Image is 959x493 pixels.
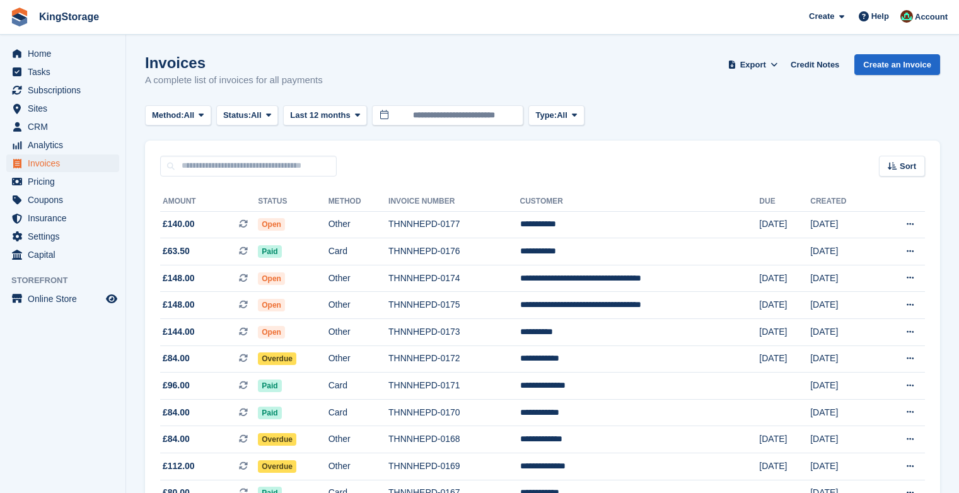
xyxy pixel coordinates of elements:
td: THNNHEPD-0176 [388,238,520,265]
td: THNNHEPD-0168 [388,426,520,453]
td: THNNHEPD-0170 [388,399,520,426]
td: [DATE] [810,453,876,480]
a: menu [6,173,119,190]
span: Sites [28,100,103,117]
span: Paid [258,380,281,392]
span: All [557,109,567,122]
a: menu [6,81,119,99]
span: Type: [535,109,557,122]
span: Paid [258,407,281,419]
span: Pricing [28,173,103,190]
th: Due [759,192,810,212]
span: Subscriptions [28,81,103,99]
td: [DATE] [759,453,810,480]
span: £140.00 [163,217,195,231]
td: [DATE] [810,426,876,453]
td: [DATE] [759,211,810,238]
a: menu [6,154,119,172]
a: menu [6,246,119,264]
td: [DATE] [810,211,876,238]
td: THNNHEPD-0174 [388,265,520,292]
span: £112.00 [163,460,195,473]
span: Create [809,10,834,23]
span: Open [258,299,285,311]
td: Other [328,211,388,238]
td: Other [328,345,388,373]
td: THNNHEPD-0175 [388,292,520,319]
span: Sort [900,160,916,173]
span: All [184,109,195,122]
span: Insurance [28,209,103,227]
span: CRM [28,118,103,136]
img: stora-icon-8386f47178a22dfd0bd8f6a31ec36ba5ce8667c1dd55bd0f319d3a0aa187defe.svg [10,8,29,26]
span: £63.50 [163,245,190,258]
span: £84.00 [163,432,190,446]
span: Settings [28,228,103,245]
td: Other [328,265,388,292]
a: Preview store [104,291,119,306]
span: £96.00 [163,379,190,392]
a: menu [6,118,119,136]
span: Last 12 months [290,109,350,122]
td: [DATE] [759,345,810,373]
td: [DATE] [759,292,810,319]
td: THNNHEPD-0169 [388,453,520,480]
td: THNNHEPD-0177 [388,211,520,238]
td: [DATE] [759,426,810,453]
button: Last 12 months [283,105,367,126]
p: A complete list of invoices for all payments [145,73,323,88]
td: [DATE] [810,265,876,292]
th: Created [810,192,876,212]
td: [DATE] [759,319,810,346]
td: [DATE] [759,265,810,292]
span: Overdue [258,352,296,365]
span: £144.00 [163,325,195,339]
a: menu [6,100,119,117]
span: Export [740,59,766,71]
td: [DATE] [810,345,876,373]
span: Open [258,272,285,285]
span: All [251,109,262,122]
td: [DATE] [810,399,876,426]
td: Card [328,399,388,426]
a: Credit Notes [786,54,844,75]
a: menu [6,209,119,227]
td: THNNHEPD-0171 [388,373,520,400]
td: [DATE] [810,292,876,319]
button: Method: All [145,105,211,126]
a: menu [6,45,119,62]
td: [DATE] [810,373,876,400]
th: Amount [160,192,258,212]
a: menu [6,228,119,245]
button: Type: All [528,105,584,126]
a: KingStorage [34,6,104,27]
span: Open [258,326,285,339]
th: Invoice Number [388,192,520,212]
span: Tasks [28,63,103,81]
span: Method: [152,109,184,122]
span: Overdue [258,433,296,446]
span: Invoices [28,154,103,172]
button: Status: All [216,105,278,126]
span: Account [915,11,948,23]
th: Customer [520,192,760,212]
span: Capital [28,246,103,264]
td: Other [328,453,388,480]
span: Paid [258,245,281,258]
td: [DATE] [810,238,876,265]
a: menu [6,136,119,154]
span: £84.00 [163,352,190,365]
span: Status: [223,109,251,122]
button: Export [725,54,781,75]
span: £148.00 [163,298,195,311]
span: Analytics [28,136,103,154]
span: Open [258,218,285,231]
td: Other [328,426,388,453]
span: £84.00 [163,406,190,419]
a: menu [6,290,119,308]
span: Storefront [11,274,125,287]
a: menu [6,63,119,81]
a: menu [6,191,119,209]
a: Create an Invoice [854,54,940,75]
span: Home [28,45,103,62]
